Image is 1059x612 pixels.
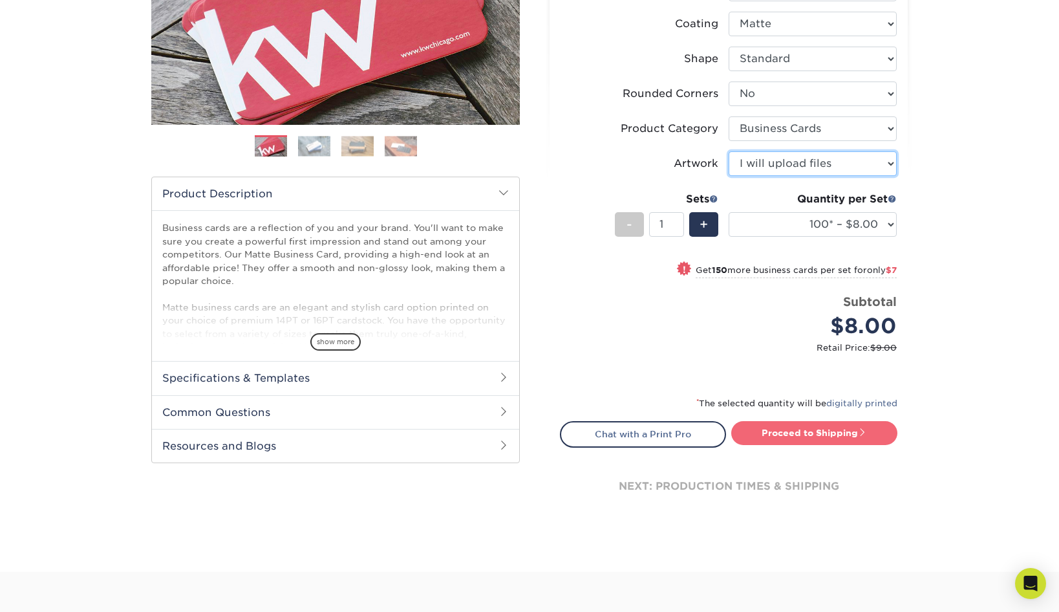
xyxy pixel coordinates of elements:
a: Proceed to Shipping [731,421,897,444]
iframe: Google Customer Reviews [3,573,110,607]
div: Coating [675,16,718,32]
div: Open Intercom Messenger [1015,568,1046,599]
h2: Resources and Blogs [152,429,519,463]
small: The selected quantity will be [696,399,897,408]
a: digitally printed [826,399,897,408]
span: $7 [886,265,897,275]
div: Artwork [674,156,718,171]
img: Business Cards 02 [298,136,330,156]
h2: Product Description [152,177,519,210]
img: Business Cards 03 [341,136,374,156]
span: show more [310,333,361,351]
h2: Specifications & Templates [152,361,519,395]
span: + [700,215,708,234]
div: Product Category [621,121,718,137]
span: ! [683,263,686,276]
span: $9.00 [870,343,897,353]
div: Shape [684,51,718,67]
a: Chat with a Print Pro [560,421,726,447]
strong: Subtotal [843,294,897,309]
div: Quantity per Set [729,191,897,207]
small: Get more business cards per set for [696,265,897,278]
span: - [626,215,632,234]
p: Business cards are a reflection of you and your brand. You'll want to make sure you create a powe... [162,221,509,406]
small: Retail Price: [570,342,897,354]
img: Business Cards 04 [385,136,417,156]
div: next: production times & shipping [560,448,897,525]
img: Business Cards 01 [255,131,287,163]
div: $8.00 [738,311,897,342]
span: only [867,265,897,275]
strong: 150 [712,265,727,275]
div: Rounded Corners [623,86,718,102]
div: Sets [615,191,718,207]
h2: Common Questions [152,395,519,429]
